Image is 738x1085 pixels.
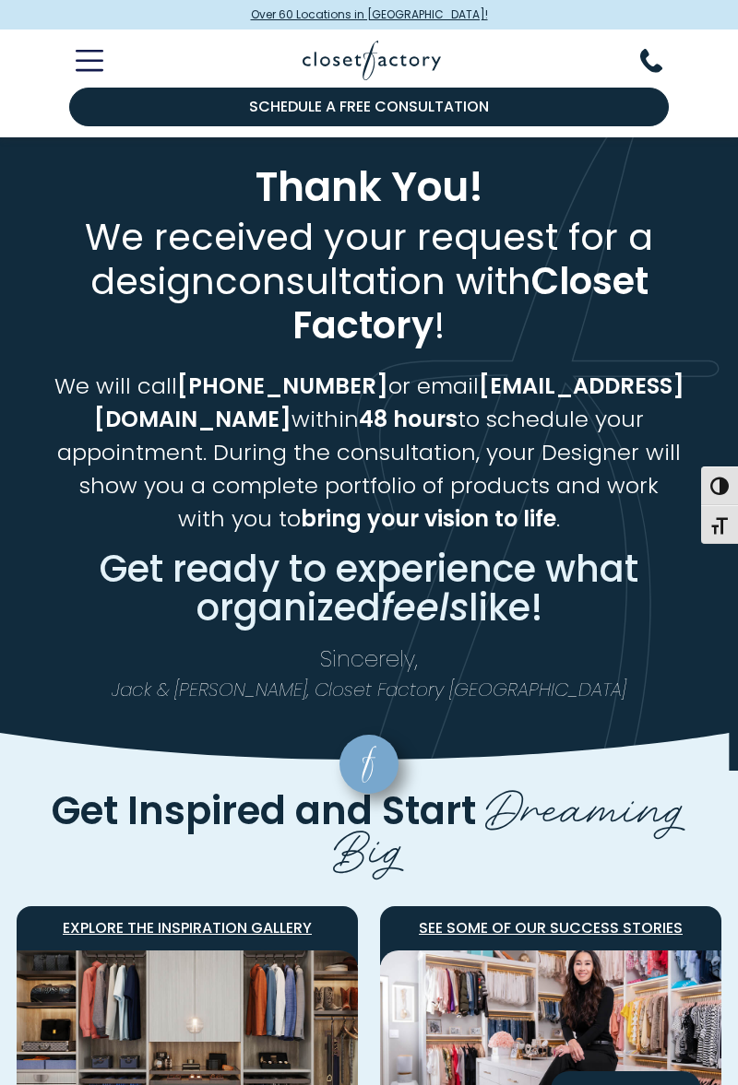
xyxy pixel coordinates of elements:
button: Toggle Mobile Menu [54,50,103,72]
a: Schedule a Free Consultation [69,88,669,126]
img: Closet Factory Logo [303,41,441,80]
em: Jack & [PERSON_NAME], Closet Factory [GEOGRAPHIC_DATA] [112,677,626,702]
span: See Some of Our Success Stories [380,906,721,950]
button: Toggle Font size [701,505,738,544]
span: Dreaming Big [333,767,687,881]
h1: Thank You! [54,167,684,207]
span: Over 60 Locations in [GEOGRAPHIC_DATA]! [251,6,488,23]
strong: 48 hours [359,404,458,434]
span: We will call or email within to schedule your appointment. During the consultation, your Designer... [54,371,684,534]
strong: bring your vision to life [301,503,556,534]
button: Phone Number [640,49,684,73]
span: Sincerely, [320,643,418,674]
span: Get Inspired and Start [52,784,476,838]
strong: [PHONE_NUMBER] [177,371,388,401]
span: We received your request for a design consultation with ! [85,211,653,351]
strong: Closet Factory [292,255,649,351]
span: Explore The Inspiration Gallery [17,906,358,950]
button: Toggle High Contrast [701,466,738,505]
em: feels [381,582,469,633]
span: Get ready to experience what organized like! [100,543,638,633]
